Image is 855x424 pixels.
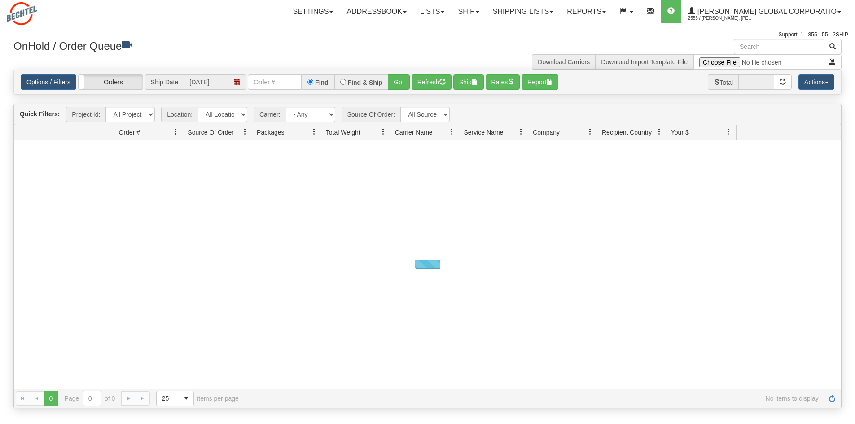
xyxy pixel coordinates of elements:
a: Ship [451,0,486,23]
span: Ship Date [145,74,184,90]
input: Order # [248,74,302,90]
input: Search [734,39,824,54]
span: Page of 0 [65,391,115,406]
span: Your $ [671,128,689,137]
button: Ship [453,74,484,90]
button: Rates [486,74,520,90]
span: Carrier: [254,107,286,122]
a: Company filter column settings [583,124,598,140]
span: [PERSON_NAME] Global Corporatio [695,8,837,15]
button: Refresh [412,74,452,90]
a: Addressbook [340,0,413,23]
span: Project Id: [66,107,105,122]
a: Total Weight filter column settings [376,124,391,140]
span: items per page [156,391,239,406]
button: Actions [798,74,834,90]
img: logo2553.jpg [7,2,37,25]
a: Shipping lists [486,0,560,23]
a: [PERSON_NAME] Global Corporatio 2553 / [PERSON_NAME], [PERSON_NAME] [681,0,848,23]
span: Carrier Name [395,128,433,137]
span: Total [708,74,739,90]
span: Page 0 [44,391,58,406]
a: Download Carriers [538,58,590,66]
span: Packages [257,128,284,137]
span: Total Weight [326,128,360,137]
a: Your $ filter column settings [721,124,736,140]
span: 2553 / [PERSON_NAME], [PERSON_NAME] [688,14,755,23]
div: Support: 1 - 855 - 55 - 2SHIP [7,31,848,39]
iframe: chat widget [834,166,854,258]
span: Source Of Order: [342,107,401,122]
a: Download Import Template File [601,58,688,66]
span: Recipient Country [602,128,652,137]
a: Refresh [825,391,839,406]
a: Service Name filter column settings [513,124,529,140]
span: Service Name [464,128,503,137]
span: No items to display [251,395,819,402]
span: Company [533,128,560,137]
span: Source Of Order [188,128,234,137]
a: Source Of Order filter column settings [237,124,253,140]
span: Page sizes drop down [156,391,194,406]
button: Report [522,74,558,90]
label: Orders [79,75,143,89]
div: grid toolbar [14,104,841,125]
span: 25 [162,394,174,403]
button: Search [824,39,842,54]
a: Settings [286,0,340,23]
h3: OnHold / Order Queue [13,39,421,52]
a: Lists [413,0,451,23]
a: Recipient Country filter column settings [652,124,667,140]
a: Packages filter column settings [307,124,322,140]
label: Find [315,79,329,86]
button: Go! [388,74,410,90]
a: Order # filter column settings [168,124,184,140]
label: Find & Ship [348,79,383,86]
span: Order # [119,128,140,137]
label: Quick Filters: [20,109,60,118]
a: Carrier Name filter column settings [444,124,460,140]
a: Options / Filters [21,74,76,90]
input: Import [693,54,824,70]
a: Reports [560,0,613,23]
span: Location: [161,107,198,122]
span: select [179,391,193,406]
